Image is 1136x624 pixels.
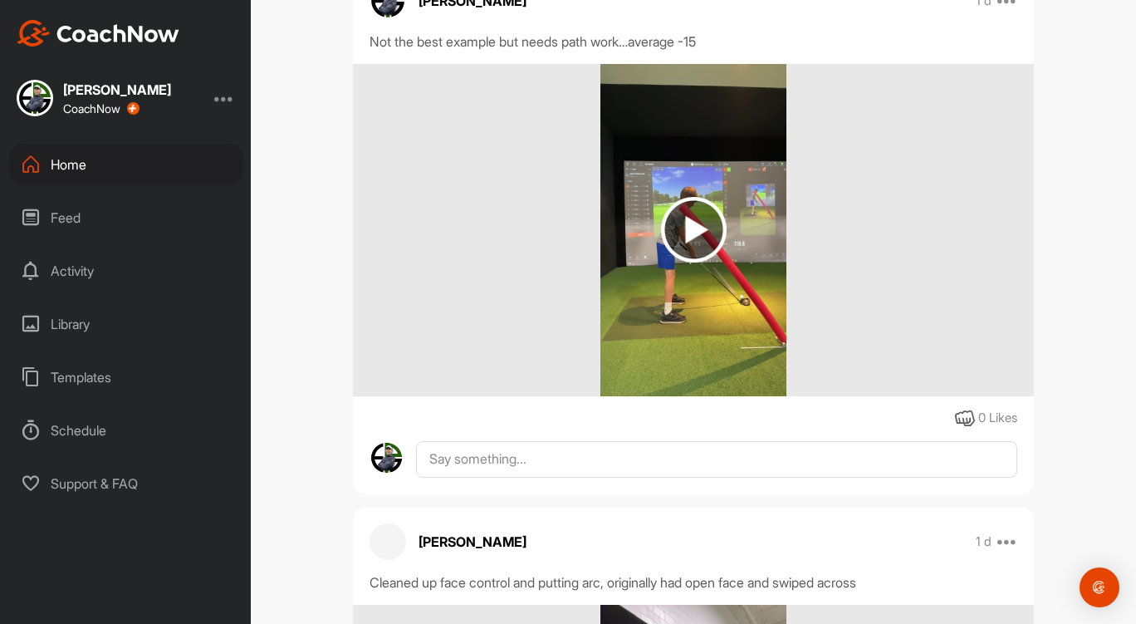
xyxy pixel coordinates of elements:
img: square_b710a1929316e3260afba386eb281e2c.jpg [17,80,53,116]
img: media [600,64,786,396]
img: avatar [370,441,404,475]
div: Library [9,303,243,345]
img: CoachNow [17,20,179,47]
div: 0 Likes [978,409,1017,428]
div: Support & FAQ [9,463,243,504]
img: play [661,197,727,263]
div: Open Intercom Messenger [1080,567,1119,607]
div: [PERSON_NAME] [63,83,171,96]
div: CoachNow [63,102,140,115]
div: Cleaned up face control and putting arc, originally had open face and swiped across [370,572,1017,592]
div: Home [9,144,243,185]
div: Not the best example but needs path work…average -15 [370,32,1017,52]
div: Schedule [9,410,243,451]
p: 1 d [976,533,992,550]
div: Activity [9,250,243,292]
div: Templates [9,356,243,398]
div: Feed [9,197,243,238]
p: [PERSON_NAME] [419,532,526,552]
